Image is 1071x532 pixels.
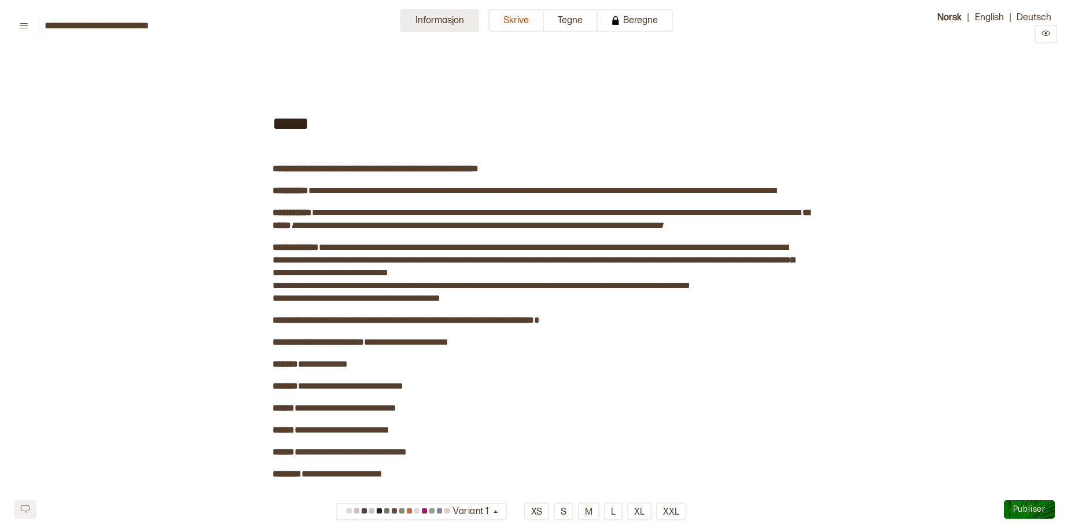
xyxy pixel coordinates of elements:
a: Skrive [488,9,544,43]
button: Publiser [1004,500,1055,519]
a: Tegne [544,9,598,43]
button: Norsk [932,9,967,25]
button: Beregne [598,9,673,32]
a: Preview [1035,29,1057,40]
div: Variant 1 [343,503,491,522]
button: S [554,503,573,520]
button: Skrive [488,9,544,32]
button: Informasjon [400,9,479,32]
svg: Preview [1041,29,1050,38]
button: Variant 1 [336,503,507,520]
button: Deutsch [1011,9,1057,25]
div: | | [912,9,1057,43]
button: XS [524,503,549,520]
button: Preview [1035,25,1057,43]
button: Tegne [544,9,598,32]
button: English [969,9,1010,25]
span: Publiser [1013,504,1046,514]
button: L [604,503,623,520]
button: XXL [656,503,686,520]
button: M [578,503,599,520]
a: Beregne [598,9,673,43]
button: XL [627,503,652,520]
